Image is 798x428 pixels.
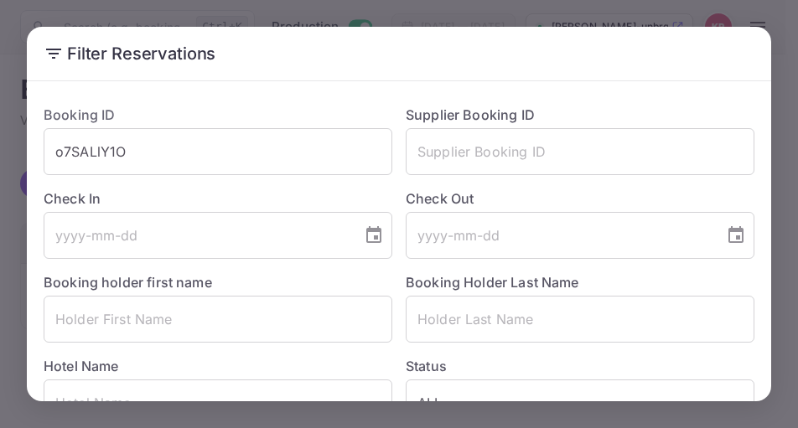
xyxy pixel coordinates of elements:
[44,274,212,291] label: Booking holder first name
[44,296,392,343] input: Holder First Name
[44,212,350,259] input: yyyy-mm-dd
[719,219,753,252] button: Choose date
[406,128,754,175] input: Supplier Booking ID
[406,379,754,426] div: ALL
[44,358,119,374] label: Hotel Name
[406,274,579,291] label: Booking Holder Last Name
[406,356,754,376] label: Status
[406,212,712,259] input: yyyy-mm-dd
[44,128,392,175] input: Booking ID
[44,106,116,123] label: Booking ID
[44,379,392,426] input: Hotel Name
[44,188,392,209] label: Check In
[406,188,754,209] label: Check Out
[27,27,771,80] h2: Filter Reservations
[357,219,391,252] button: Choose date
[406,106,535,123] label: Supplier Booking ID
[406,296,754,343] input: Holder Last Name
